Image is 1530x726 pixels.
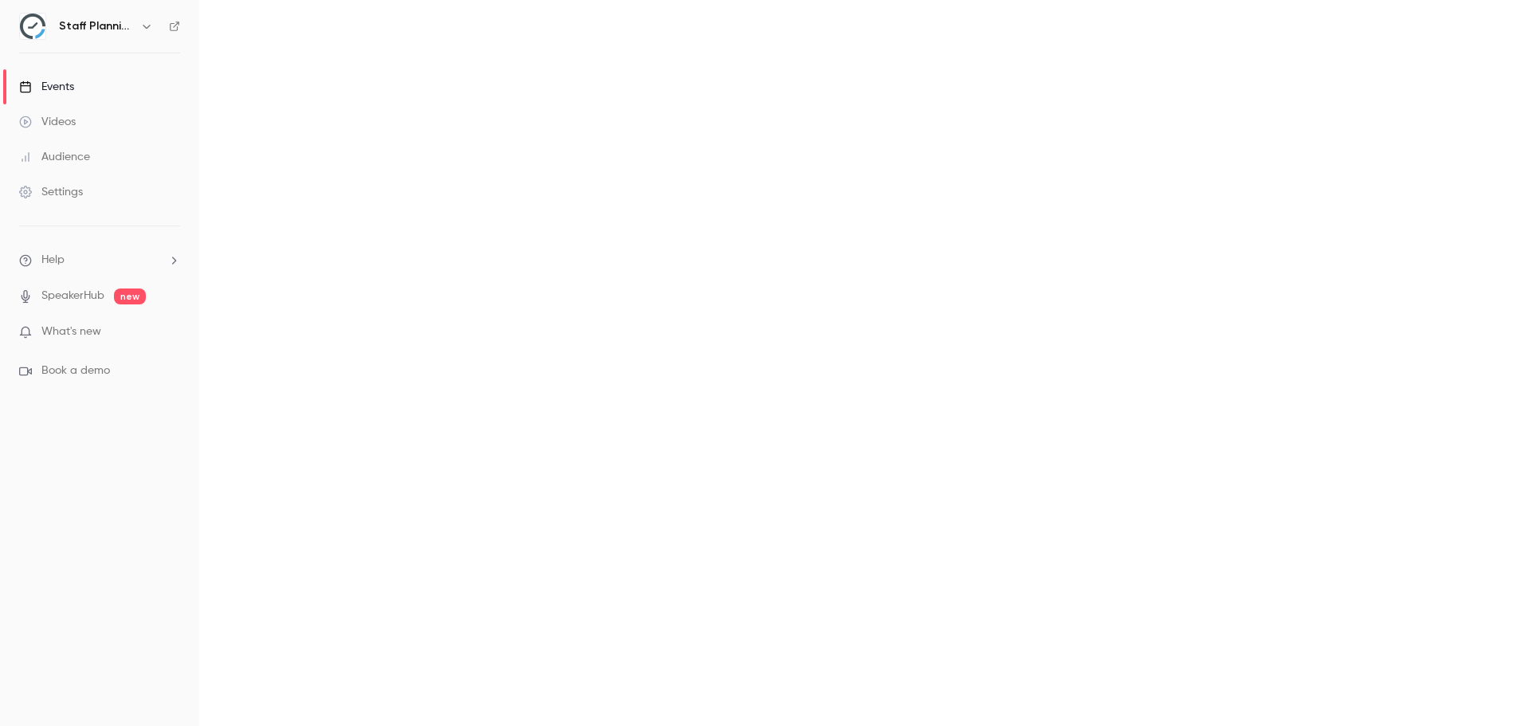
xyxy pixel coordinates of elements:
[19,149,90,165] div: Audience
[20,14,45,39] img: Staff Planning
[41,252,65,269] span: Help
[114,288,146,304] span: new
[41,324,101,340] span: What's new
[41,363,110,379] span: Book a demo
[41,288,104,304] a: SpeakerHub
[59,18,134,34] h6: Staff Planning
[19,252,180,269] li: help-dropdown-opener
[19,79,74,95] div: Events
[19,114,76,130] div: Videos
[19,184,83,200] div: Settings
